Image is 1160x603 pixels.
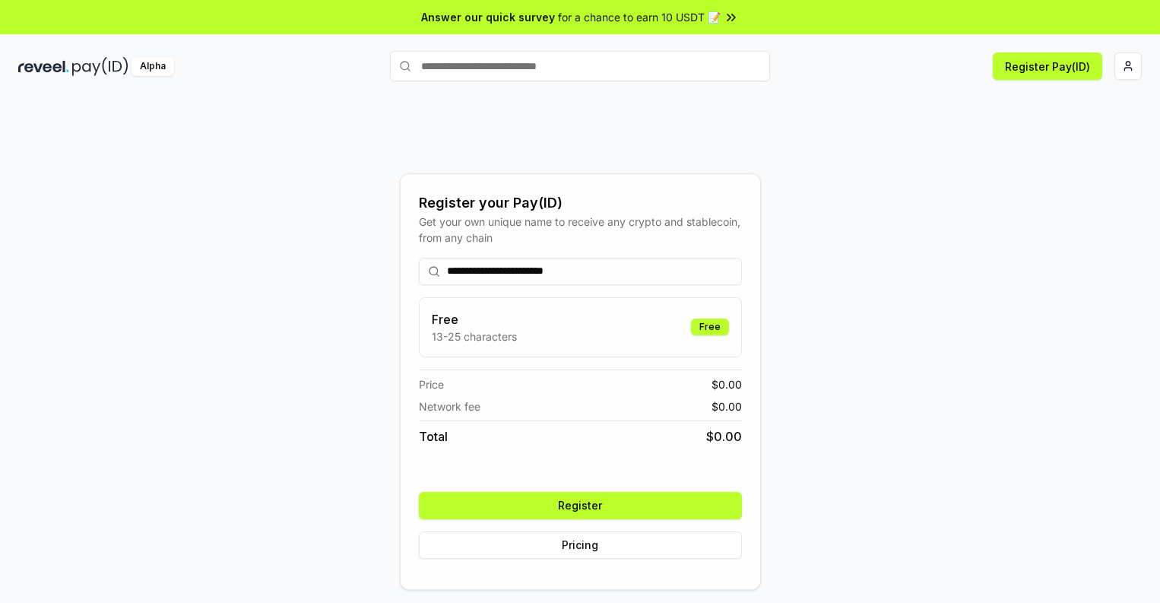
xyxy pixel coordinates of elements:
[419,532,742,559] button: Pricing
[419,192,742,214] div: Register your Pay(ID)
[132,57,174,76] div: Alpha
[712,398,742,414] span: $ 0.00
[72,57,128,76] img: pay_id
[419,376,444,392] span: Price
[419,492,742,519] button: Register
[558,9,721,25] span: for a chance to earn 10 USDT 📝
[432,328,517,344] p: 13-25 characters
[18,57,69,76] img: reveel_dark
[993,52,1102,80] button: Register Pay(ID)
[419,427,448,446] span: Total
[706,427,742,446] span: $ 0.00
[432,310,517,328] h3: Free
[712,376,742,392] span: $ 0.00
[419,398,480,414] span: Network fee
[419,214,742,246] div: Get your own unique name to receive any crypto and stablecoin, from any chain
[421,9,555,25] span: Answer our quick survey
[691,319,729,335] div: Free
